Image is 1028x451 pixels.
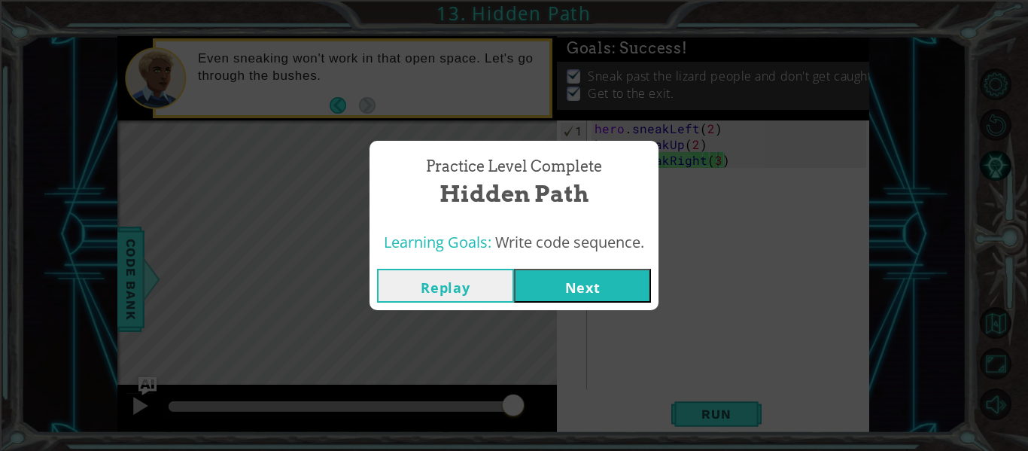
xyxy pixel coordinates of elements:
[6,101,1022,114] div: Move To ...
[514,269,651,303] button: Next
[6,47,1022,60] div: Delete
[439,178,589,210] span: Hidden Path
[6,20,1022,33] div: Sort New > Old
[6,87,1022,101] div: Rename
[384,232,491,252] span: Learning Goals:
[426,156,602,178] span: Practice Level Complete
[6,6,1022,20] div: Sort A > Z
[6,60,1022,74] div: Options
[6,33,1022,47] div: Move To ...
[377,269,514,303] button: Replay
[6,74,1022,87] div: Sign out
[495,232,644,252] span: Write code sequence.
